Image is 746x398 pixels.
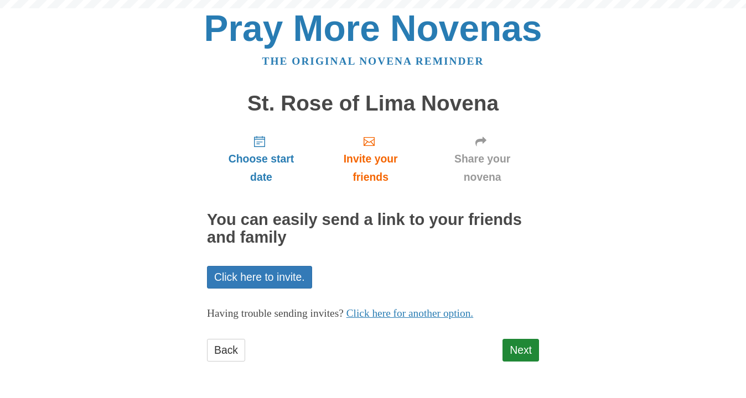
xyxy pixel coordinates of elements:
span: Invite your friends [327,150,415,186]
h2: You can easily send a link to your friends and family [207,211,539,247]
a: Click here to invite. [207,266,312,289]
h1: St. Rose of Lima Novena [207,92,539,116]
a: Invite your friends [315,126,426,192]
a: Pray More Novenas [204,8,542,49]
span: Share your novena [437,150,528,186]
a: Click here for another option. [346,307,474,319]
span: Choose start date [218,150,304,186]
a: Choose start date [207,126,315,192]
a: The original novena reminder [262,55,484,67]
span: Having trouble sending invites? [207,307,344,319]
a: Share your novena [426,126,539,192]
a: Next [502,339,539,362]
a: Back [207,339,245,362]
